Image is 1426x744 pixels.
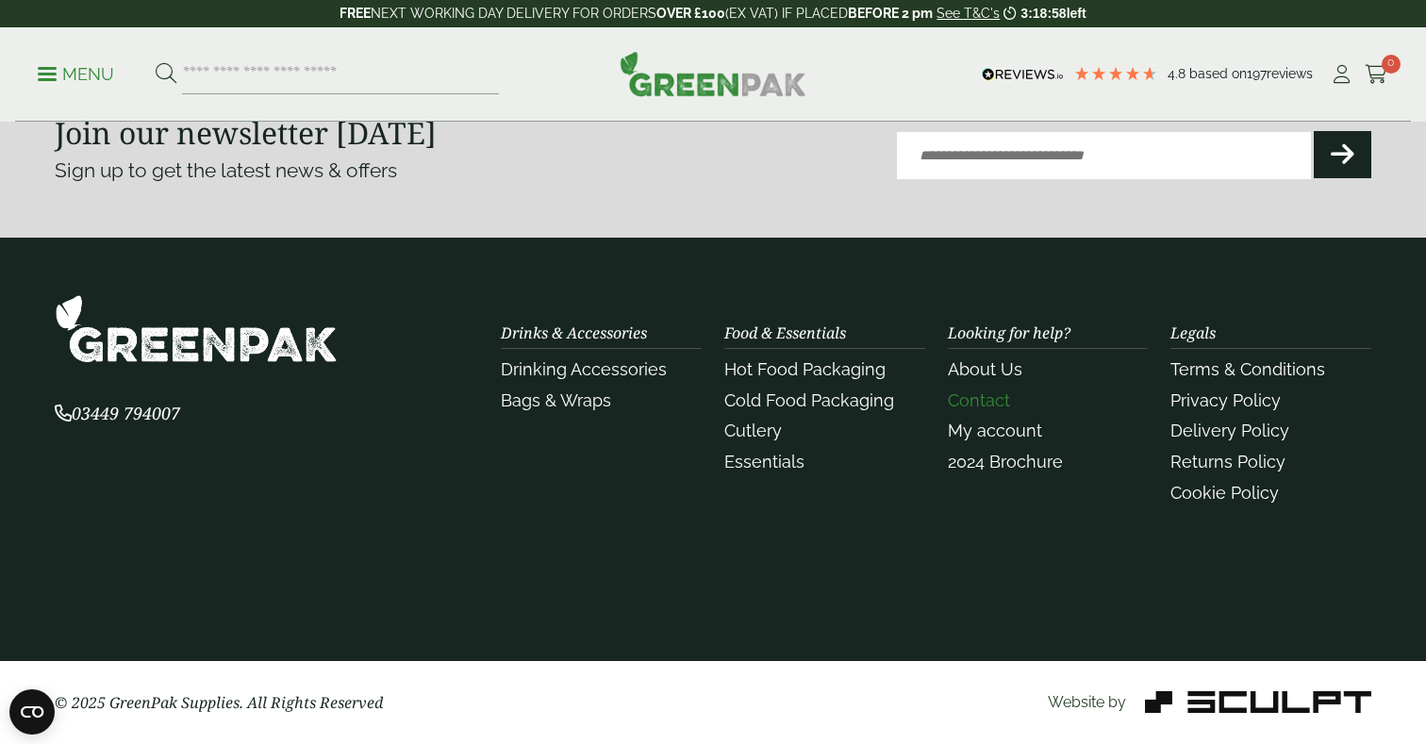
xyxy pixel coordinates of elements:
[9,689,55,735] button: Open CMP widget
[982,68,1064,81] img: REVIEWS.io
[55,112,437,153] strong: Join our newsletter [DATE]
[948,452,1063,471] a: 2024 Brochure
[724,452,804,471] a: Essentials
[1170,390,1281,410] a: Privacy Policy
[340,6,371,21] strong: FREE
[1382,55,1401,74] span: 0
[501,390,611,410] a: Bags & Wraps
[1247,66,1267,81] span: 197
[1170,483,1279,503] a: Cookie Policy
[937,6,1000,21] a: See T&C's
[1020,6,1066,21] span: 3:18:58
[55,405,180,423] a: 03449 794007
[1365,65,1388,84] i: Cart
[724,359,886,379] a: Hot Food Packaging
[1189,66,1247,81] span: Based on
[55,294,338,363] img: GreenPak Supplies
[1145,691,1371,713] img: Sculpt
[501,359,667,379] a: Drinking Accessories
[1170,421,1289,440] a: Delivery Policy
[38,63,114,86] p: Menu
[948,390,1010,410] a: Contact
[1073,65,1158,82] div: 4.79 Stars
[55,156,647,186] p: Sign up to get the latest news & offers
[1168,66,1189,81] span: 4.8
[1365,60,1388,89] a: 0
[55,402,180,424] span: 03449 794007
[656,6,725,21] strong: OVER £100
[38,63,114,82] a: Menu
[1170,452,1285,471] a: Returns Policy
[948,421,1042,440] a: My account
[724,421,782,440] a: Cutlery
[55,691,478,714] p: © 2025 GreenPak Supplies. All Rights Reserved
[1267,66,1313,81] span: reviews
[848,6,933,21] strong: BEFORE 2 pm
[1170,359,1325,379] a: Terms & Conditions
[620,51,806,96] img: GreenPak Supplies
[1048,693,1126,711] span: Website by
[948,359,1022,379] a: About Us
[1067,6,1086,21] span: left
[1330,65,1353,84] i: My Account
[724,390,894,410] a: Cold Food Packaging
